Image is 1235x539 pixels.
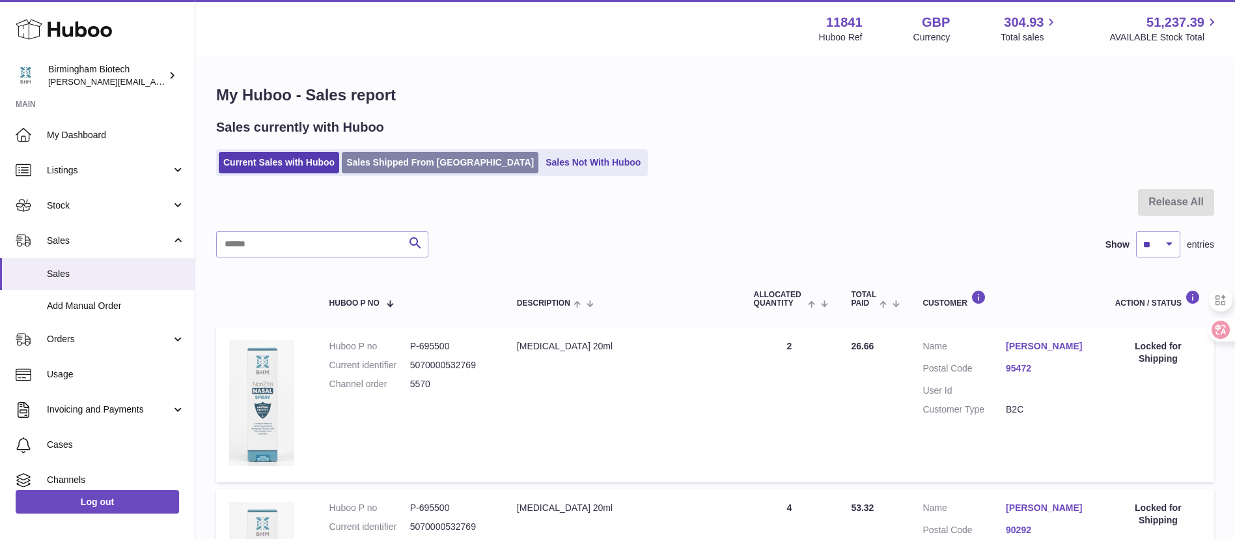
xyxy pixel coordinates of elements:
[1109,14,1219,44] a: 51,237.39 AVAILABLE Stock Total
[913,31,951,44] div: Currency
[216,85,1214,106] h1: My Huboo - Sales report
[16,66,35,85] img: m.hsu@birminghambiotech.co.uk
[923,362,1006,378] dt: Postal Code
[329,378,410,390] dt: Channel order
[923,502,1006,517] dt: Name
[1001,14,1059,44] a: 304.93 Total sales
[517,340,728,353] div: [MEDICAL_DATA] 20ml
[47,235,171,247] span: Sales
[219,152,339,173] a: Current Sales with Huboo
[47,199,171,212] span: Stock
[826,14,863,31] strong: 11841
[48,63,165,88] div: Birmingham Biotech
[47,439,185,451] span: Cases
[410,340,491,353] dd: P-695500
[923,340,1006,356] dt: Name
[47,129,185,141] span: My Dashboard
[329,359,410,371] dt: Current identifier
[1006,403,1089,416] dd: B2C
[541,152,645,173] a: Sales Not With Huboo
[923,290,1089,308] div: Customer
[923,403,1006,416] dt: Customer Type
[216,119,384,136] h2: Sales currently with Huboo
[1006,362,1089,375] a: 95472
[342,152,538,173] a: Sales Shipped From [GEOGRAPHIC_DATA]
[329,502,410,514] dt: Huboo P no
[1115,340,1201,365] div: Locked for Shipping
[48,76,261,87] span: [PERSON_NAME][EMAIL_ADDRESS][DOMAIN_NAME]
[47,403,171,416] span: Invoicing and Payments
[47,333,171,345] span: Orders
[741,327,839,482] td: 2
[410,359,491,371] dd: 5070000532769
[851,503,874,513] span: 53.32
[410,502,491,514] dd: P-695500
[754,291,805,308] span: ALLOCATED Quantity
[1115,290,1201,308] div: Action / Status
[410,521,491,533] dd: 5070000532769
[410,378,491,390] dd: 5570
[1105,239,1130,251] label: Show
[47,164,171,177] span: Listings
[329,340,410,353] dt: Huboo P no
[1004,14,1044,31] span: 304.93
[1187,239,1214,251] span: entries
[1001,31,1059,44] span: Total sales
[1006,502,1089,514] a: [PERSON_NAME]
[47,300,185,312] span: Add Manual Order
[1146,14,1204,31] span: 51,237.39
[16,490,179,514] a: Log out
[517,299,570,308] span: Description
[47,268,185,280] span: Sales
[329,299,380,308] span: Huboo P no
[47,368,185,381] span: Usage
[517,502,728,514] div: [MEDICAL_DATA] 20ml
[923,385,1006,397] dt: User Id
[851,341,874,351] span: 26.66
[851,291,876,308] span: Total paid
[1006,340,1089,353] a: [PERSON_NAME]
[1115,502,1201,527] div: Locked for Shipping
[229,340,294,466] img: 118411674289226.jpeg
[329,521,410,533] dt: Current identifier
[1006,524,1089,536] a: 90292
[47,474,185,486] span: Channels
[1109,31,1219,44] span: AVAILABLE Stock Total
[922,14,950,31] strong: GBP
[819,31,863,44] div: Huboo Ref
